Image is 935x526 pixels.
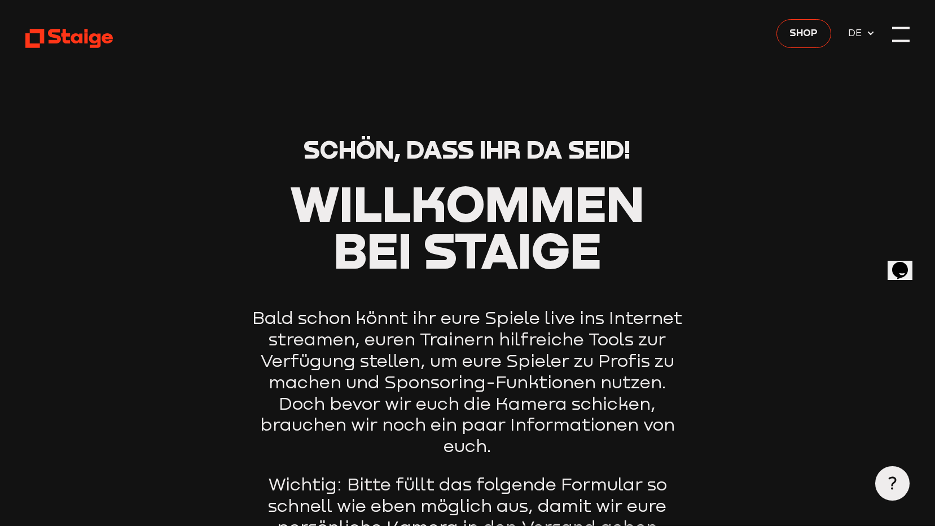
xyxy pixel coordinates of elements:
span: Willkommen bei Staige [290,173,644,280]
a: Shop [776,19,831,48]
span: Schön, dass ihr da seid! [304,134,631,164]
iframe: chat widget [888,246,924,280]
p: Bald schon könnt ihr eure Spiele live ins Internet streamen, euren Trainern hilfreiche Tools zur ... [250,308,686,457]
span: Shop [789,25,818,41]
span: DE [848,25,866,41]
